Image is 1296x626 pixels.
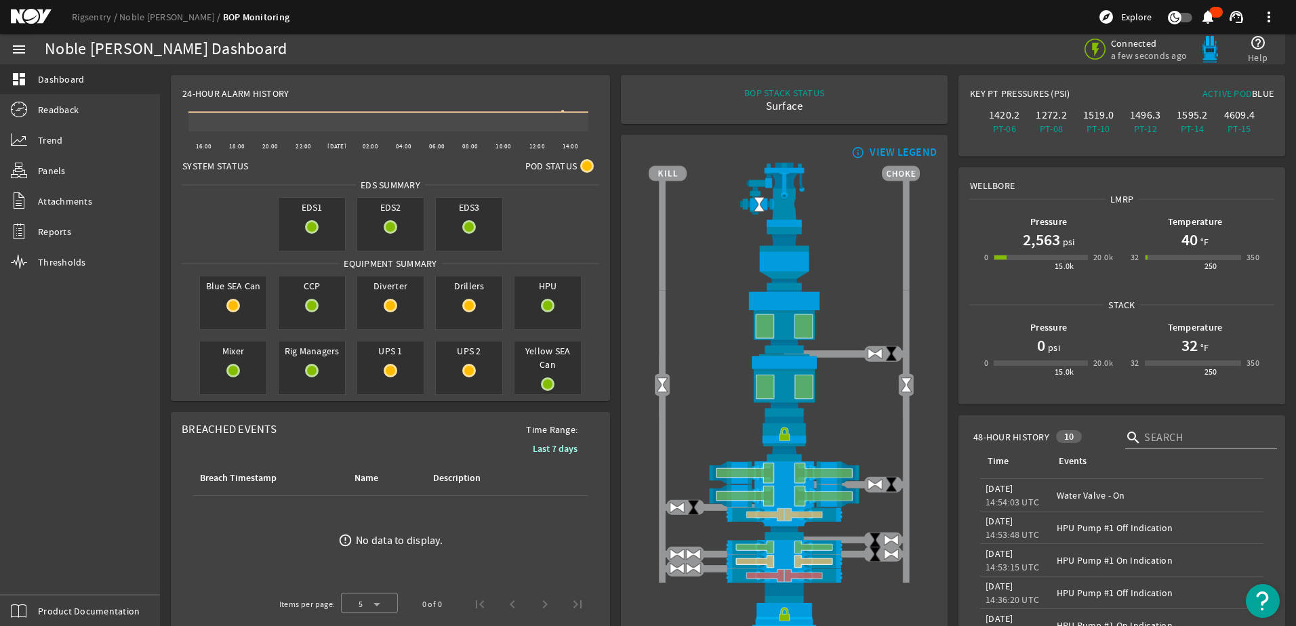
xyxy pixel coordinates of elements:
span: psi [1060,235,1075,249]
span: Blue SEA Can [200,276,266,295]
div: Breach Timestamp [198,471,336,486]
img: BopBodyShearBottom.png [649,522,920,539]
img: ShearRamOpen.png [649,461,920,484]
img: ValveClose.png [867,532,883,548]
span: HPU [514,276,581,295]
img: ValveOpen.png [883,546,899,562]
div: PT-08 [1030,122,1072,135]
h1: 0 [1037,335,1045,356]
span: EDS SUMMARY [356,178,425,192]
b: Last 7 days [533,442,578,455]
img: PipeRamClose.png [649,568,920,583]
button: Explore [1093,6,1157,28]
img: ValveClose.png [883,346,899,362]
img: Valve2Open.png [751,196,767,213]
div: HPU Pump #1 On Indication [1057,554,1259,567]
span: Time Range: [515,423,588,436]
div: Key PT Pressures (PSI) [970,87,1122,106]
legacy-datetime-component: [DATE] [986,515,1013,527]
text: 10:00 [495,142,511,150]
img: Valve2Open.png [898,377,914,393]
span: Mixer [200,341,266,360]
div: 350 [1247,356,1259,370]
span: Active Pod [1202,87,1253,100]
div: Surface [744,100,824,113]
b: Temperature [1168,215,1223,228]
img: ValveClose.png [685,499,702,516]
img: Valve2Open.png [654,377,670,393]
img: ValveOpen.png [867,346,883,362]
div: Events [1059,454,1087,469]
div: Name [352,471,415,486]
div: PT-14 [1171,122,1213,135]
img: FlexJoint.png [649,227,920,290]
div: Items per page: [279,598,336,611]
img: ValveClose.png [883,476,899,493]
img: PipeRamOpenBlock.png [649,554,920,568]
span: psi [1045,341,1060,354]
mat-icon: error_outline [338,533,352,547]
span: Reports [38,225,71,238]
img: RiserAdapter.png [649,163,920,227]
span: 48-Hour History [973,430,1049,444]
a: Rigsentry [72,11,119,23]
span: Readback [38,103,79,117]
span: Help [1248,51,1268,64]
span: Blue [1252,87,1274,100]
div: Name [355,471,378,486]
span: Yellow SEA Can [514,341,581,374]
div: VIEW LEGEND [870,146,937,159]
img: RiserConnectorLock.png [649,417,920,461]
mat-icon: info_outline [849,147,865,158]
b: Pressure [1030,215,1067,228]
text: 18:00 [229,142,245,150]
span: a few seconds ago [1111,49,1187,62]
legacy-datetime-component: [DATE] [986,482,1013,495]
div: 15.0k [1055,259,1074,273]
div: 0 [984,356,988,370]
img: ValveOpen.png [669,546,685,562]
span: CCP [279,276,345,295]
span: Drillers [436,276,502,295]
legacy-datetime-component: 14:53:48 UTC [986,528,1039,541]
h1: 2,563 [1023,229,1060,251]
mat-icon: explore [1098,9,1114,25]
span: Product Documentation [38,604,140,618]
text: 14:00 [563,142,578,150]
span: Stack [1103,298,1139,312]
img: PipeRamCloseBlock.png [649,507,920,522]
span: Explore [1121,10,1152,24]
b: Pressure [1030,321,1067,334]
text: 22:00 [296,142,311,150]
text: 06:00 [429,142,445,150]
img: ValveOpen.png [669,499,685,516]
div: 15.0k [1055,365,1074,379]
div: Description [433,471,481,486]
text: 16:00 [196,142,211,150]
div: 1496.3 [1125,108,1166,122]
a: Noble [PERSON_NAME] [119,11,223,23]
div: Events [1057,454,1253,469]
div: 350 [1247,251,1259,264]
span: UPS 2 [436,341,502,360]
legacy-datetime-component: [DATE] [986,547,1013,560]
div: 250 [1204,259,1217,273]
div: Noble [PERSON_NAME] Dashboard [45,43,287,56]
div: 1595.2 [1171,108,1213,122]
div: 20.0k [1093,356,1113,370]
span: Dashboard [38,72,84,86]
img: UpperAnnularOpen.png [649,290,920,354]
button: more_vert [1253,1,1285,33]
div: 250 [1204,365,1217,379]
text: 02:00 [363,142,378,150]
div: 32 [1131,251,1139,264]
span: Attachments [38,194,92,208]
legacy-datetime-component: [DATE] [986,580,1013,592]
div: PT-15 [1219,122,1260,135]
img: ValveOpen.png [685,546,702,562]
span: EDS1 [279,198,345,217]
span: °F [1198,341,1209,354]
span: Breached Events [182,422,277,436]
legacy-datetime-component: [DATE] [986,612,1013,625]
img: ValveOpen.png [883,532,899,548]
